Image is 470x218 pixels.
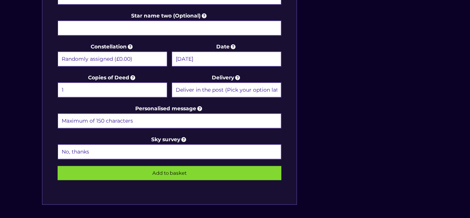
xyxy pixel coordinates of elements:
[58,113,282,128] input: Personalised message
[172,42,281,67] label: Date
[58,82,167,97] select: Copies of Deed
[58,104,282,129] label: Personalised message
[58,166,282,180] input: Add to basket
[58,42,167,67] label: Constellation
[58,11,282,37] label: Star name two (Optional)
[151,136,188,143] a: Sky survey
[58,73,167,98] label: Copies of Deed
[58,144,282,159] select: Sky survey
[172,82,281,97] select: Delivery
[172,51,281,66] input: Date
[172,73,281,98] label: Delivery
[58,20,282,35] input: Star name two (Optional)
[58,51,167,66] select: Constellation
